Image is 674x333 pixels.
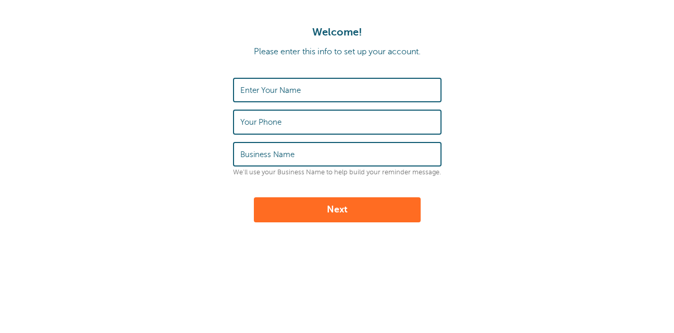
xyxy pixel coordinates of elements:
[254,197,421,222] button: Next
[240,117,281,127] label: Your Phone
[240,86,301,95] label: Enter Your Name
[10,26,664,39] h1: Welcome!
[233,169,442,176] p: We'll use your Business Name to help build your reminder message.
[240,150,295,159] label: Business Name
[10,47,664,57] p: Please enter this info to set up your account.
